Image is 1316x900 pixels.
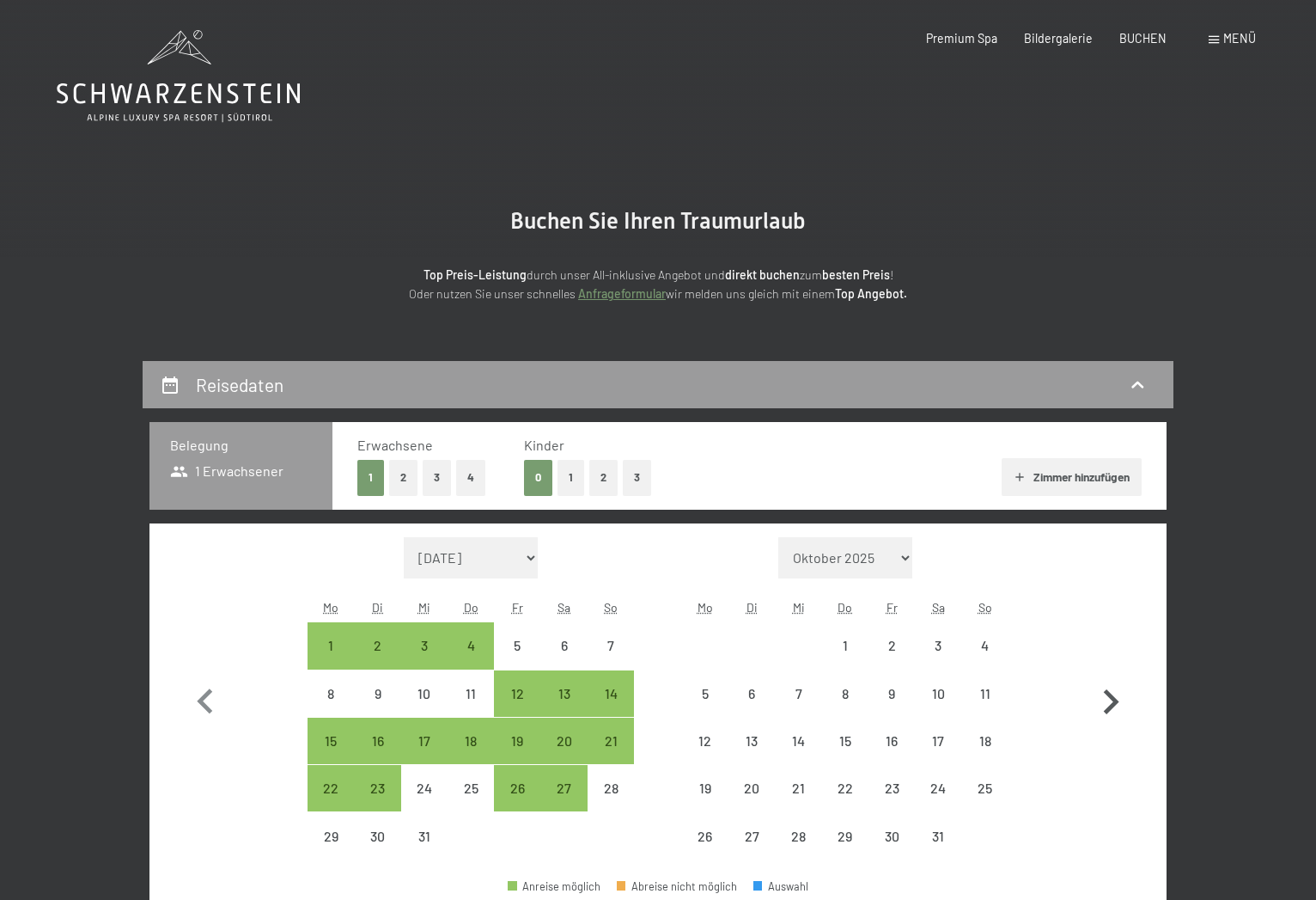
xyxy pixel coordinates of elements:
div: 4 [964,639,1007,682]
div: Tue Jan 13 2026 [728,718,775,764]
div: Anreise möglich [541,765,588,811]
button: Nächster Monat [1086,537,1136,860]
div: 2 [356,639,399,682]
div: 5 [496,639,539,682]
div: Wed Dec 03 2025 [401,622,448,669]
div: 1 [824,639,867,682]
button: 2 [589,460,618,495]
div: 14 [589,687,632,730]
abbr: Donnerstag [838,600,852,615]
div: Mon Jan 19 2026 [682,765,728,811]
div: Thu Dec 18 2025 [448,718,494,764]
div: 18 [449,734,492,777]
div: Sat Dec 13 2025 [541,670,588,717]
strong: Top Preis-Leistung [423,267,527,282]
div: Anreise nicht möglich [308,812,354,859]
div: Wed Dec 17 2025 [401,718,448,764]
div: Fri Dec 26 2025 [494,765,540,811]
div: Tue Dec 30 2025 [354,812,400,859]
div: Anreise nicht möglich [541,622,588,669]
div: Sat Jan 31 2026 [915,812,961,859]
div: Anreise nicht möglich [822,718,868,764]
div: 9 [356,687,399,730]
div: Anreise nicht möglich [775,718,821,764]
abbr: Montag [698,600,713,615]
div: Anreise nicht möglich [822,670,868,717]
div: Anreise möglich [308,718,354,764]
div: 23 [356,781,399,824]
abbr: Sonntag [604,600,618,615]
div: Anreise möglich [494,670,540,717]
span: Kinder [524,437,564,453]
div: 9 [870,687,913,730]
div: Anreise nicht möglich [915,718,961,764]
div: 29 [309,830,352,872]
button: Zimmer hinzufügen [1002,458,1142,496]
div: 15 [309,734,352,777]
span: Premium Spa [926,31,997,46]
button: 1 [557,460,584,495]
div: Anreise nicht möglich [868,765,915,811]
div: Anreise nicht möglich [822,812,868,859]
div: Anreise möglich [494,718,540,764]
div: Wed Jan 07 2026 [775,670,821,717]
div: Thu Dec 25 2025 [448,765,494,811]
div: 26 [496,781,539,824]
abbr: Dienstag [746,600,758,615]
div: Auswahl [753,881,808,892]
div: 12 [684,734,727,777]
div: Sat Jan 17 2026 [915,718,961,764]
div: Sun Jan 25 2026 [962,765,1008,811]
div: 12 [496,687,539,730]
div: 23 [870,781,913,824]
div: Anreise nicht möglich [868,670,915,717]
div: Anreise nicht möglich [728,718,775,764]
div: Mon Jan 05 2026 [682,670,728,717]
div: Sat Dec 27 2025 [541,765,588,811]
div: Tue Jan 20 2026 [728,765,775,811]
abbr: Freitag [886,600,898,615]
abbr: Sonntag [978,600,992,615]
div: 21 [589,734,632,777]
div: Tue Dec 09 2025 [354,670,400,717]
div: Anreise möglich [494,765,540,811]
div: Anreise möglich [308,622,354,669]
div: Thu Jan 15 2026 [822,718,868,764]
div: Mon Dec 15 2025 [308,718,354,764]
div: Anreise nicht möglich [401,765,448,811]
div: Mon Dec 22 2025 [308,765,354,811]
a: Bildergalerie [1024,31,1093,46]
div: 7 [589,639,632,682]
a: BUCHEN [1119,31,1167,46]
div: Anreise nicht möglich [588,765,634,811]
abbr: Montag [323,600,338,615]
div: Wed Dec 10 2025 [401,670,448,717]
div: 29 [824,830,867,872]
div: Anreise nicht möglich [775,765,821,811]
div: Abreise nicht möglich [617,881,737,892]
div: Anreise möglich [448,718,494,764]
h3: Belegung [170,436,312,455]
div: Tue Jan 27 2026 [728,812,775,859]
div: 28 [777,830,819,872]
div: 11 [964,687,1007,730]
div: Anreise möglich [541,670,588,717]
div: Anreise nicht möglich [728,670,775,717]
button: 0 [524,460,552,495]
div: Anreise nicht möglich [682,765,728,811]
div: Sat Jan 10 2026 [915,670,961,717]
div: Wed Jan 14 2026 [775,718,821,764]
div: Anreise nicht möglich [915,812,961,859]
div: Sat Dec 06 2025 [541,622,588,669]
div: Anreise nicht möglich [354,812,400,859]
div: Anreise nicht möglich [682,812,728,859]
div: Tue Jan 06 2026 [728,670,775,717]
div: 8 [309,687,352,730]
div: Thu Jan 08 2026 [822,670,868,717]
div: Anreise nicht möglich [728,765,775,811]
div: Anreise möglich [354,765,400,811]
div: Anreise nicht möglich [448,670,494,717]
div: 8 [824,687,867,730]
div: Anreise nicht möglich [494,622,540,669]
div: Anreise nicht möglich [775,812,821,859]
